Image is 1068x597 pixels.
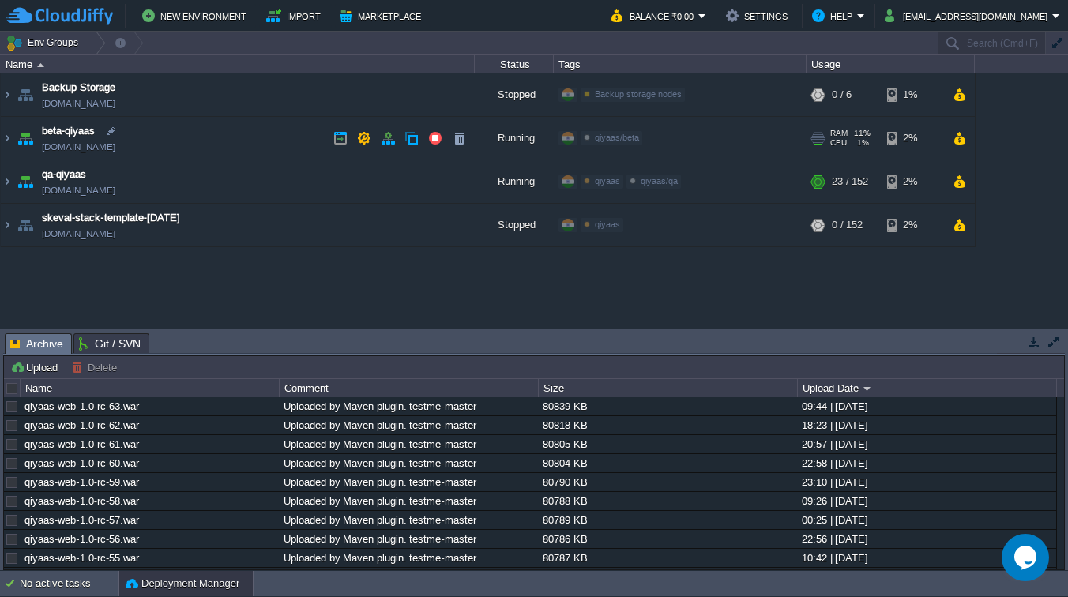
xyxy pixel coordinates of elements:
div: 2% [887,117,938,160]
a: qiyaas-web-1.0-rc-60.war [24,457,139,469]
div: 2% [887,204,938,246]
button: Deployment Manager [126,576,239,591]
button: Env Groups [6,32,84,54]
a: qa-qiyaas [42,167,86,182]
div: 80804 KB [539,454,796,472]
img: AMDAwAAAACH5BAEAAAAALAAAAAABAAEAAAICRAEAOw== [1,160,13,203]
img: AMDAwAAAACH5BAEAAAAALAAAAAABAAEAAAICRAEAOw== [14,117,36,160]
a: qiyaas-web-1.0-rc-63.war [24,400,139,412]
a: skeval-stack-template-[DATE] [42,210,180,226]
div: Tags [555,55,806,73]
div: 23 / 152 [832,160,868,203]
span: Git / SVN [79,334,141,353]
span: qiyaas [595,176,620,186]
div: 20:57 | [DATE] [798,435,1055,453]
span: RAM [830,129,848,138]
div: Stopped [475,73,554,116]
div: Uploaded by Maven plugin. testme-master [280,435,537,453]
img: AMDAwAAAACH5BAEAAAAALAAAAAABAAEAAAICRAEAOw== [1,117,13,160]
div: Name [21,379,279,397]
div: 0 / 152 [832,204,863,246]
img: CloudJiffy [6,6,113,26]
div: Usage [807,55,974,73]
div: 09:26 | [DATE] [798,492,1055,510]
span: [DOMAIN_NAME] [42,96,115,111]
div: 80818 KB [539,416,796,434]
div: Running [475,117,554,160]
div: 22:56 | [DATE] [798,530,1055,548]
div: 80789 KB [539,511,796,529]
a: qiyaas-web-1.0-rc-57.war [24,514,139,526]
div: 10:42 | [DATE] [798,549,1055,567]
span: Backup storage nodes [595,89,682,99]
div: 18:23 | [DATE] [798,416,1055,434]
button: Balance ₹0.00 [611,6,698,25]
img: AMDAwAAAACH5BAEAAAAALAAAAAABAAEAAAICRAEAOw== [1,204,13,246]
div: Uploaded by Maven plugin. testme-master [280,473,537,491]
span: qiyaas/beta [595,133,639,142]
img: AMDAwAAAACH5BAEAAAAALAAAAAABAAEAAAICRAEAOw== [14,160,36,203]
div: 1% [887,73,938,116]
span: CPU [830,138,847,148]
div: 80787 KB [539,549,796,567]
div: Uploaded by Maven plugin. testme-master [280,530,537,548]
span: qiyaas [595,220,620,229]
img: AMDAwAAAACH5BAEAAAAALAAAAAABAAEAAAICRAEAOw== [1,73,13,116]
button: Settings [726,6,792,25]
div: 09:44 | [DATE] [798,397,1055,415]
div: Uploaded by Maven plugin. testme-master [280,416,537,434]
div: Name [2,55,474,73]
a: [DOMAIN_NAME] [42,139,115,155]
div: 22:58 | [DATE] [798,454,1055,472]
div: Running [475,160,554,203]
div: 80787 KB [539,568,796,586]
div: Uploaded by Maven plugin. testme-master [280,568,537,586]
div: 80805 KB [539,435,796,453]
div: Status [476,55,553,73]
img: AMDAwAAAACH5BAEAAAAALAAAAAABAAEAAAICRAEAOw== [14,204,36,246]
button: Help [812,6,857,25]
div: 0 / 6 [832,73,852,116]
div: 16:22 | [DATE] [798,568,1055,586]
a: qiyaas-web-1.0-rc-61.war [24,438,139,450]
iframe: chat widget [1002,534,1052,581]
div: Uploaded by Maven plugin. testme-master [280,511,537,529]
div: Uploaded by Maven plugin. testme-master [280,397,537,415]
div: No active tasks [20,571,118,596]
div: Upload Date [799,379,1056,397]
div: 80786 KB [539,530,796,548]
a: qiyaas-web-1.0-rc-56.war [24,533,139,545]
span: Archive [10,334,63,354]
a: qiyaas-web-1.0-rc-62.war [24,419,139,431]
a: qiyaas-web-1.0-rc-55.war [24,552,139,564]
div: Comment [280,379,538,397]
span: qiyaas/qa [641,176,678,186]
a: qiyaas-web-1.0-rc-58.war [24,495,139,507]
div: Uploaded by Maven plugin. testme-master [280,492,537,510]
div: 2% [887,160,938,203]
div: 80839 KB [539,397,796,415]
a: beta-qiyaas [42,123,95,139]
div: Uploaded by Maven plugin. testme-master [280,549,537,567]
button: Import [266,6,325,25]
button: Marketplace [340,6,426,25]
a: [DOMAIN_NAME] [42,182,115,198]
button: Upload [10,360,62,374]
div: 00:25 | [DATE] [798,511,1055,529]
span: 1% [853,138,869,148]
img: AMDAwAAAACH5BAEAAAAALAAAAAABAAEAAAICRAEAOw== [37,63,44,67]
div: 80788 KB [539,492,796,510]
button: Delete [72,360,122,374]
div: Stopped [475,204,554,246]
button: [EMAIL_ADDRESS][DOMAIN_NAME] [885,6,1052,25]
a: qiyaas-web-1.0-rc-59.war [24,476,139,488]
span: 11% [854,129,871,138]
div: 23:10 | [DATE] [798,473,1055,491]
a: Backup Storage [42,80,115,96]
div: Uploaded by Maven plugin. testme-master [280,454,537,472]
a: [DOMAIN_NAME] [42,226,115,242]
